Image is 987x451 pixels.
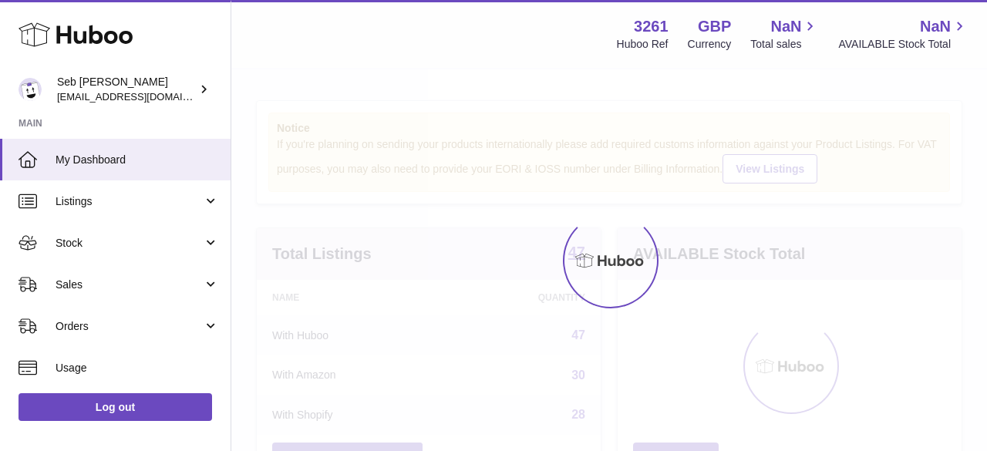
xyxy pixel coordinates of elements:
[57,90,227,103] span: [EMAIL_ADDRESS][DOMAIN_NAME]
[56,361,219,375] span: Usage
[838,16,968,52] a: NaN AVAILABLE Stock Total
[688,37,732,52] div: Currency
[920,16,951,37] span: NaN
[750,37,819,52] span: Total sales
[698,16,731,37] strong: GBP
[56,236,203,251] span: Stock
[750,16,819,52] a: NaN Total sales
[19,78,42,101] img: internalAdmin-3261@internal.huboo.com
[19,393,212,421] a: Log out
[634,16,669,37] strong: 3261
[56,278,203,292] span: Sales
[56,319,203,334] span: Orders
[838,37,968,52] span: AVAILABLE Stock Total
[770,16,801,37] span: NaN
[56,194,203,209] span: Listings
[617,37,669,52] div: Huboo Ref
[57,75,196,104] div: Seb [PERSON_NAME]
[56,153,219,167] span: My Dashboard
